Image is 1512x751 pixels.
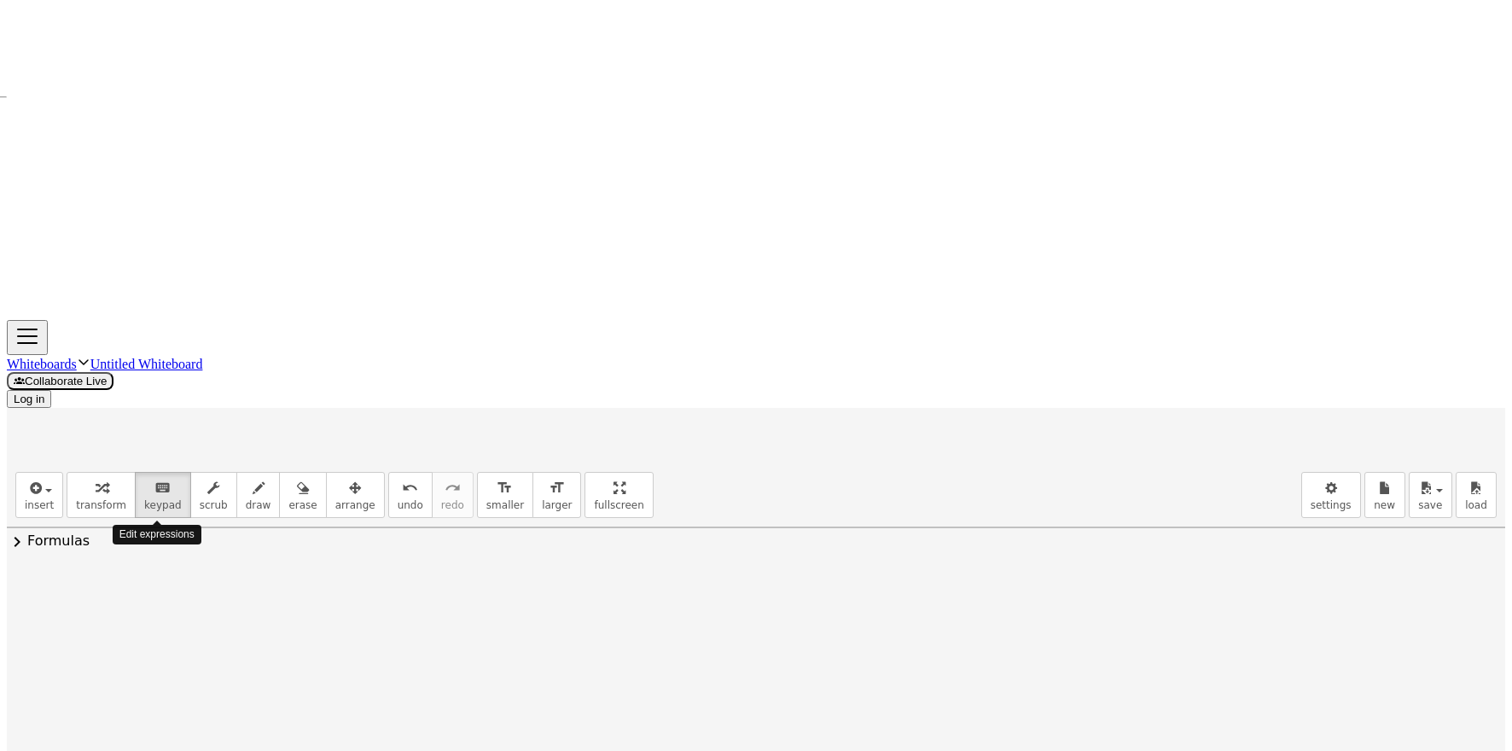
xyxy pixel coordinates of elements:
[477,472,533,518] button: format_sizesmaller
[7,390,51,408] button: Log in
[1456,472,1497,518] button: load
[76,499,126,511] span: transform
[135,472,191,518] button: keyboardkeypad
[335,499,375,511] span: arrange
[246,499,271,511] span: draw
[1418,499,1442,511] span: save
[402,478,418,498] i: undo
[90,357,203,371] a: Untitled Whiteboard
[388,472,433,518] button: undoundo
[398,499,423,511] span: undo
[279,472,326,518] button: erase
[200,499,228,511] span: scrub
[441,499,464,511] span: redo
[549,478,565,498] i: format_size
[113,525,201,544] div: Edit expressions
[1311,499,1352,511] span: settings
[236,472,281,518] button: draw
[594,499,643,511] span: fullscreen
[326,472,385,518] button: arrange
[144,499,182,511] span: keypad
[154,478,171,498] i: keyboard
[1465,499,1487,511] span: load
[1374,499,1395,511] span: new
[15,472,63,518] button: insert
[14,375,107,387] span: Collaborate Live
[497,478,513,498] i: format_size
[288,499,317,511] span: erase
[25,499,54,511] span: insert
[532,472,581,518] button: format_sizelarger
[445,478,461,498] i: redo
[190,472,237,518] button: scrub
[7,527,1505,555] button: chevron_rightFormulas
[7,320,48,355] button: Toggle navigation
[7,532,27,552] span: chevron_right
[542,499,572,511] span: larger
[584,472,653,518] button: fullscreen
[486,499,524,511] span: smaller
[7,372,113,390] button: Collaborate Live
[1409,472,1452,518] button: save
[67,472,136,518] button: transform
[1364,472,1405,518] button: new
[7,357,77,371] a: Whiteboards
[1301,472,1361,518] button: settings
[432,472,474,518] button: redoredo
